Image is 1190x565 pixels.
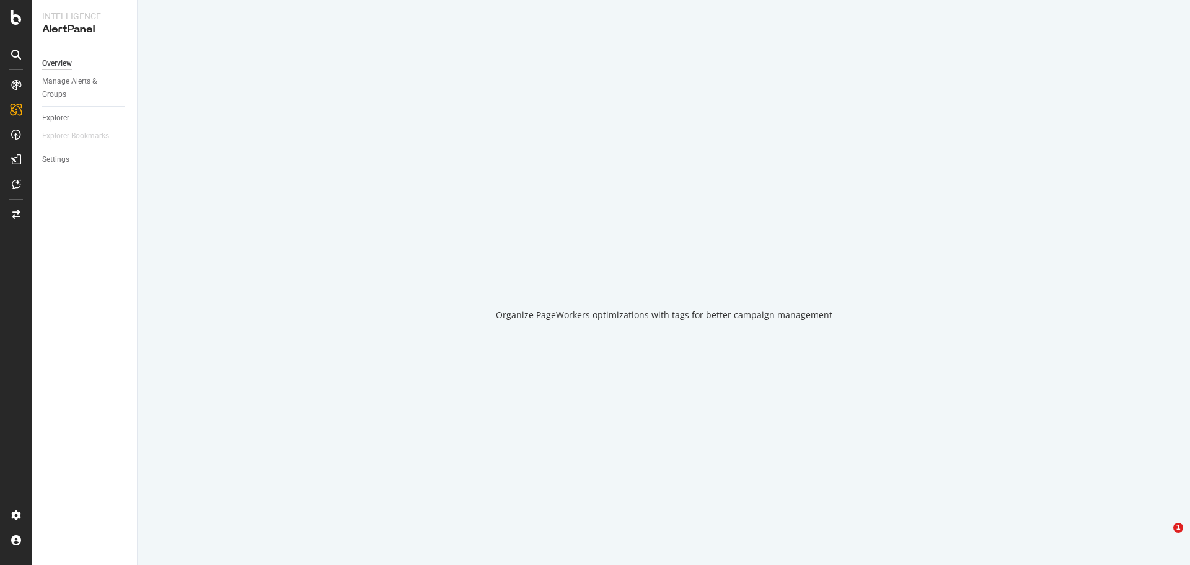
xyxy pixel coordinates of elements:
div: animation [619,244,708,289]
div: Intelligence [42,10,127,22]
iframe: Intercom live chat [1148,523,1178,553]
a: Explorer [42,112,128,125]
div: Overview [42,57,72,70]
div: AlertPanel [42,22,127,37]
div: Explorer Bookmarks [42,130,109,143]
a: Manage Alerts & Groups [42,75,128,101]
a: Explorer Bookmarks [42,130,121,143]
span: 1 [1173,523,1183,533]
a: Settings [42,153,128,166]
div: Settings [42,153,69,166]
a: Overview [42,57,128,70]
div: Explorer [42,112,69,125]
div: Manage Alerts & Groups [42,75,117,101]
div: Organize PageWorkers optimizations with tags for better campaign management [496,309,832,321]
